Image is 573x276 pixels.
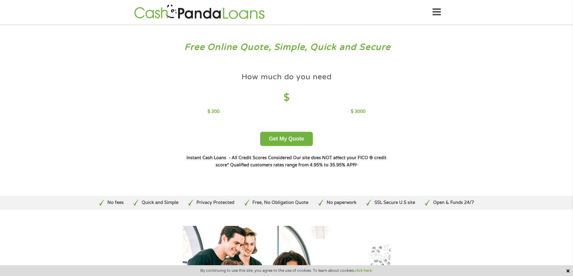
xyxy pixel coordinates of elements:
span: By continuing to use this site, you agree to the use of cookies. To learn about cookies, [200,268,373,273]
strong: Qualified customers rates range from 4.95% to 35.95% APR¹ [230,162,357,168]
p: Free, No Obligation Quote [252,199,308,206]
h4: $ [208,92,365,104]
p: Open & Funds 24/7 [433,199,474,206]
button: Get My Quote [260,132,313,146]
p: SSL Secure U.S site [374,199,415,206]
h4: How much do you need [242,72,332,82]
strong: Instant Cash Loans - All Credit Scores Considered [186,155,292,160]
p: $ 3000 [351,108,365,115]
p: No fees [107,199,124,206]
a: click here. [355,268,373,273]
p: Privacy Protected [196,199,234,206]
img: GetLoanNow Logo [132,4,266,21]
strong: Our site does NOT affect your FICO ® credit score* [216,155,387,168]
p: $ 200 [208,108,220,115]
p: No paperwork [327,199,356,206]
h3: Free Online Quote, Simple, Quick and Secure [17,42,556,53]
p: Quick and Simple [142,199,178,206]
